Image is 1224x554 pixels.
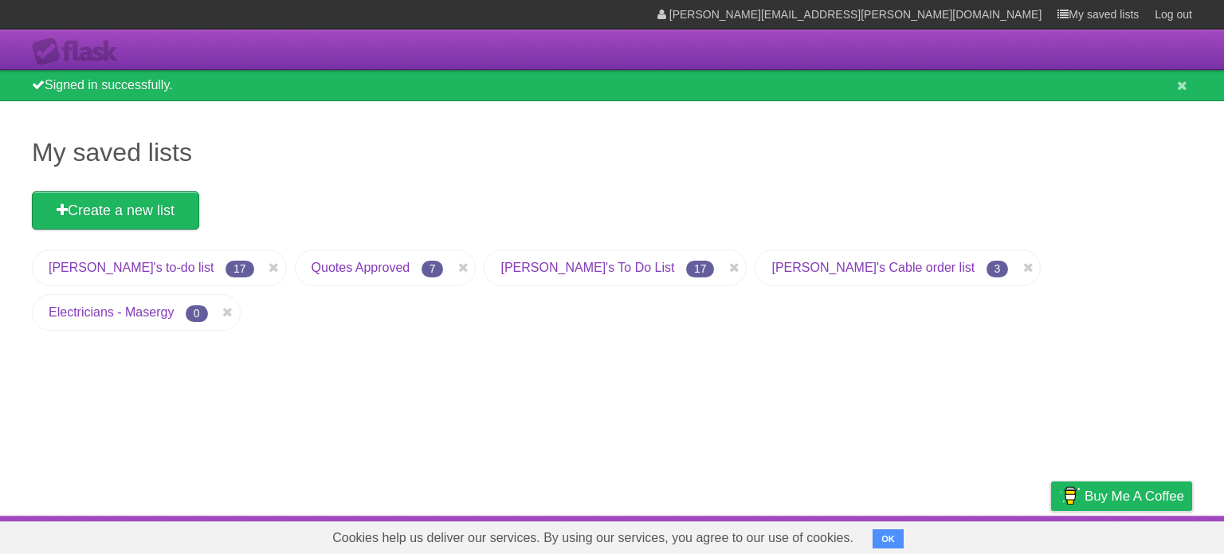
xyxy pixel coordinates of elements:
[1085,482,1184,510] span: Buy me a coffee
[987,261,1009,277] span: 3
[686,261,715,277] span: 17
[32,191,199,230] a: Create a new list
[186,305,208,322] span: 0
[49,261,214,274] a: [PERSON_NAME]'s to-do list
[1092,520,1192,550] a: Suggest a feature
[422,261,444,277] span: 7
[1051,481,1192,511] a: Buy me a coffee
[892,520,956,550] a: Developers
[771,261,975,274] a: [PERSON_NAME]'s Cable order list
[32,133,1192,171] h1: My saved lists
[500,261,674,274] a: [PERSON_NAME]'s To Do List
[1059,482,1081,509] img: Buy me a coffee
[839,520,873,550] a: About
[312,261,410,274] a: Quotes Approved
[49,305,174,319] a: Electricians - Masergy
[226,261,254,277] span: 17
[316,522,869,554] span: Cookies help us deliver our services. By using our services, you agree to our use of cookies.
[1030,520,1072,550] a: Privacy
[32,37,127,66] div: Flask
[873,529,904,548] button: OK
[976,520,1011,550] a: Terms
